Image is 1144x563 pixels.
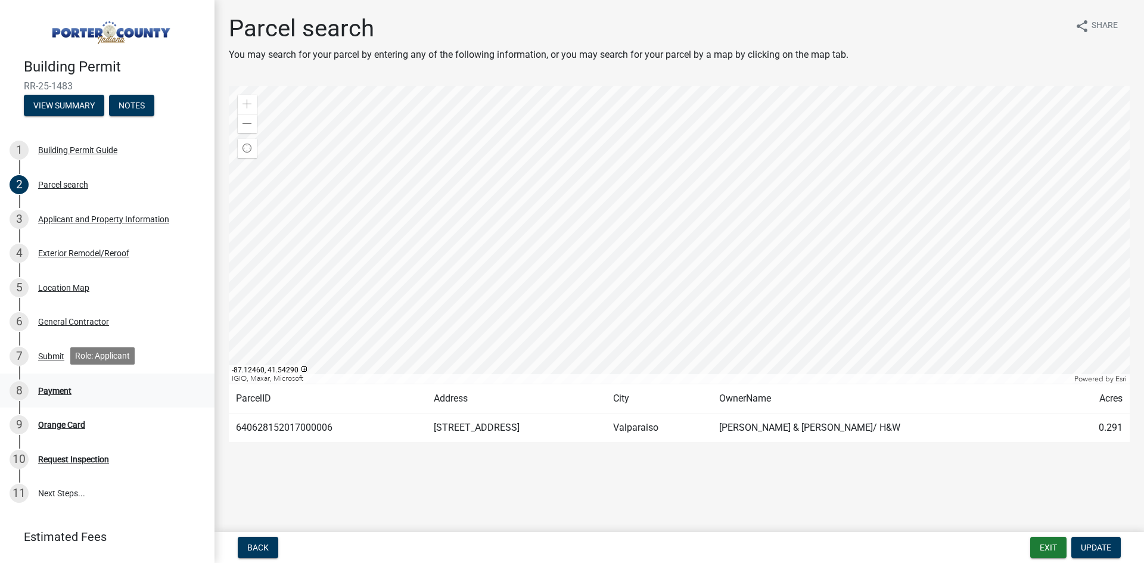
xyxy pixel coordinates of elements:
div: Find my location [238,139,257,158]
h4: Building Permit [24,58,205,76]
div: Powered by [1071,374,1130,384]
div: Submit [38,352,64,360]
button: Exit [1030,537,1067,558]
div: 8 [10,381,29,400]
img: Porter County, Indiana [24,13,195,46]
div: 2 [10,175,29,194]
div: Payment [38,387,71,395]
div: 5 [10,278,29,297]
div: 4 [10,244,29,263]
div: 3 [10,210,29,229]
span: RR-25-1483 [24,80,191,92]
div: 10 [10,450,29,469]
td: Valparaiso [606,413,713,443]
button: View Summary [24,95,104,116]
div: 1 [10,141,29,160]
div: Building Permit Guide [38,146,117,154]
a: Estimated Fees [10,525,195,549]
div: 7 [10,347,29,366]
td: City [606,384,713,413]
div: Zoom out [238,114,257,133]
div: Location Map [38,284,89,292]
span: Update [1081,543,1111,552]
button: Back [238,537,278,558]
button: Update [1071,537,1121,558]
button: shareShare [1065,14,1127,38]
span: Share [1092,19,1118,33]
div: Request Inspection [38,455,109,464]
button: Notes [109,95,154,116]
div: 11 [10,484,29,503]
td: Address [427,384,605,413]
td: 0.291 [1062,413,1130,443]
div: Orange Card [38,421,85,429]
wm-modal-confirm: Notes [109,101,154,111]
td: [STREET_ADDRESS] [427,413,605,443]
div: 9 [10,415,29,434]
td: ParcelID [229,384,427,413]
p: You may search for your parcel by entering any of the following information, or you may search fo... [229,48,848,62]
div: IGIO, Maxar, Microsoft [229,374,1071,384]
td: [PERSON_NAME] & [PERSON_NAME]/ H&W [712,413,1061,443]
div: Role: Applicant [70,347,135,365]
div: Zoom in [238,95,257,114]
td: OwnerName [712,384,1061,413]
h1: Parcel search [229,14,848,43]
a: Esri [1115,375,1127,383]
div: General Contractor [38,318,109,326]
div: 6 [10,312,29,331]
div: Applicant and Property Information [38,215,169,223]
td: 640628152017000006 [229,413,427,443]
span: Back [247,543,269,552]
wm-modal-confirm: Summary [24,101,104,111]
div: Parcel search [38,181,88,189]
i: share [1075,19,1089,33]
td: Acres [1062,384,1130,413]
div: Exterior Remodel/Reroof [38,249,129,257]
